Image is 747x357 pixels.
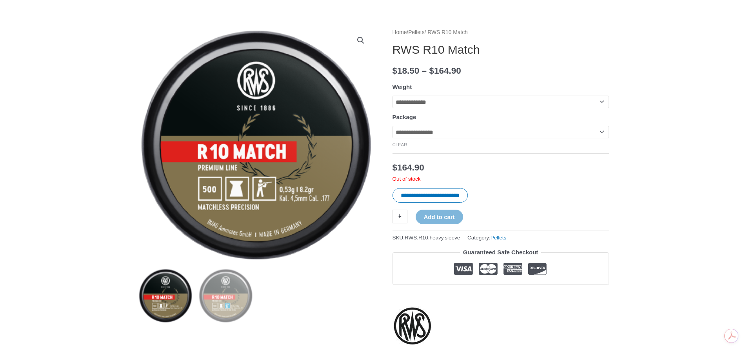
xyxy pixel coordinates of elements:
[393,233,460,243] span: SKU:
[198,268,253,323] img: RWS R10 Match
[491,235,507,241] a: Pellets
[393,176,609,183] p: Out of stock
[393,43,609,57] h1: RWS R10 Match
[393,291,609,300] iframe: Customer reviews powered by Trustpilot
[138,268,193,323] img: RWS R10 Match
[460,247,542,258] legend: Guaranteed Safe Checkout
[393,142,407,147] a: Clear options
[467,233,506,243] span: Category:
[408,29,424,35] a: Pellets
[393,83,412,90] label: Weight
[405,235,460,241] span: RWS.R10.heavy.sleeve
[422,66,427,76] span: –
[393,306,432,345] a: RWS
[393,210,407,223] a: +
[354,33,368,47] a: View full-screen image gallery
[393,66,398,76] span: $
[429,66,461,76] bdi: 164.90
[393,163,398,172] span: $
[393,163,424,172] bdi: 164.90
[393,66,420,76] bdi: 18.50
[416,210,463,224] button: Add to cart
[138,27,374,263] img: RWS R10 Match
[429,66,434,76] span: $
[393,27,609,38] nav: Breadcrumb
[393,29,407,35] a: Home
[393,114,416,120] label: Package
